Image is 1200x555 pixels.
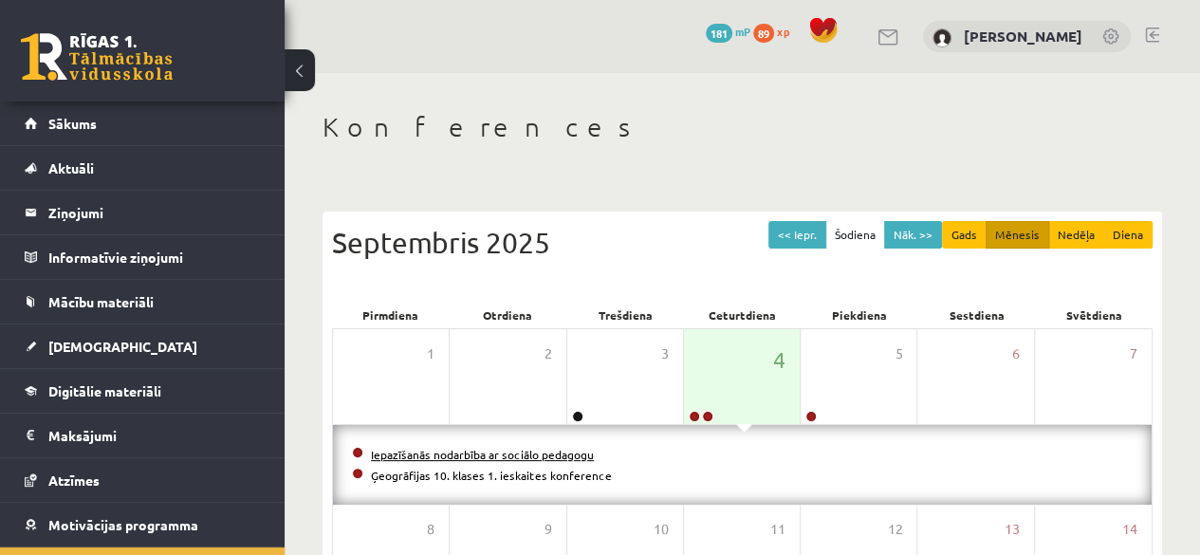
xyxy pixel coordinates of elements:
[1130,343,1137,364] span: 7
[25,235,261,279] a: Informatīvie ziņojumi
[545,343,552,364] span: 2
[48,235,261,279] legend: Informatīvie ziņojumi
[21,33,173,81] a: Rīgas 1. Tālmācības vidusskola
[942,221,987,249] button: Gads
[753,24,774,43] span: 89
[735,24,750,39] span: mP
[964,27,1082,46] a: [PERSON_NAME]
[25,146,261,190] a: Aktuāli
[932,28,951,47] img: Keita Kudravceva
[684,302,802,328] div: Ceturtdiena
[48,472,100,489] span: Atzīmes
[332,221,1153,264] div: Septembris 2025
[1048,221,1104,249] button: Nedēļa
[25,414,261,457] a: Maksājumi
[770,519,785,540] span: 11
[895,343,902,364] span: 5
[884,221,942,249] button: Nāk. >>
[48,159,94,176] span: Aktuāli
[887,519,902,540] span: 12
[427,343,434,364] span: 1
[48,516,198,533] span: Motivācijas programma
[566,302,684,328] div: Trešdiena
[48,293,154,310] span: Mācību materiāli
[753,24,799,39] a: 89 xp
[986,221,1049,249] button: Mēnesis
[1122,519,1137,540] span: 14
[25,458,261,502] a: Atzīmes
[25,191,261,234] a: Ziņojumi
[1012,343,1020,364] span: 6
[706,24,750,39] a: 181 mP
[48,382,161,399] span: Digitālie materiāli
[48,191,261,234] legend: Ziņojumi
[450,302,567,328] div: Otrdiena
[25,324,261,368] a: [DEMOGRAPHIC_DATA]
[1005,519,1020,540] span: 13
[918,302,1036,328] div: Sestdiena
[25,369,261,413] a: Digitālie materiāli
[654,519,669,540] span: 10
[777,24,789,39] span: xp
[427,519,434,540] span: 8
[332,302,450,328] div: Pirmdiena
[371,447,594,462] a: Iepazīšanās nodarbība ar sociālo pedagogu
[371,468,612,483] a: Ģeogrāfijas 10. klases 1. ieskaites konference
[825,221,885,249] button: Šodiena
[773,343,785,376] span: 4
[48,338,197,355] span: [DEMOGRAPHIC_DATA]
[25,102,261,145] a: Sākums
[1103,221,1153,249] button: Diena
[661,343,669,364] span: 3
[25,503,261,546] a: Motivācijas programma
[25,280,261,324] a: Mācību materiāli
[48,414,261,457] legend: Maksājumi
[706,24,732,43] span: 181
[323,111,1162,143] h1: Konferences
[545,519,552,540] span: 9
[1035,302,1153,328] div: Svētdiena
[48,115,97,132] span: Sākums
[768,221,826,249] button: << Iepr.
[801,302,918,328] div: Piekdiena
